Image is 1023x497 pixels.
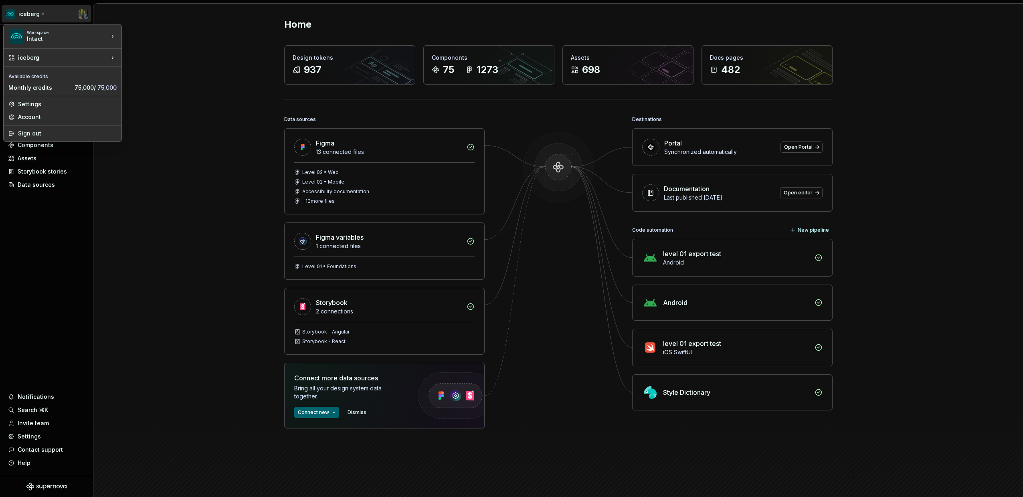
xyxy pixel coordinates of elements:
[75,84,117,91] span: 75,000 /
[27,35,95,43] div: Intact
[18,113,117,121] div: Account
[97,84,117,91] span: 75,000
[18,54,109,62] div: iceberg
[18,129,117,137] div: Sign out
[5,69,120,81] div: Available credits
[9,29,24,44] img: 418c6d47-6da6-4103-8b13-b5999f8989a1.png
[8,84,71,92] div: Monthly credits
[18,100,117,108] div: Settings
[27,30,109,35] div: Workspace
